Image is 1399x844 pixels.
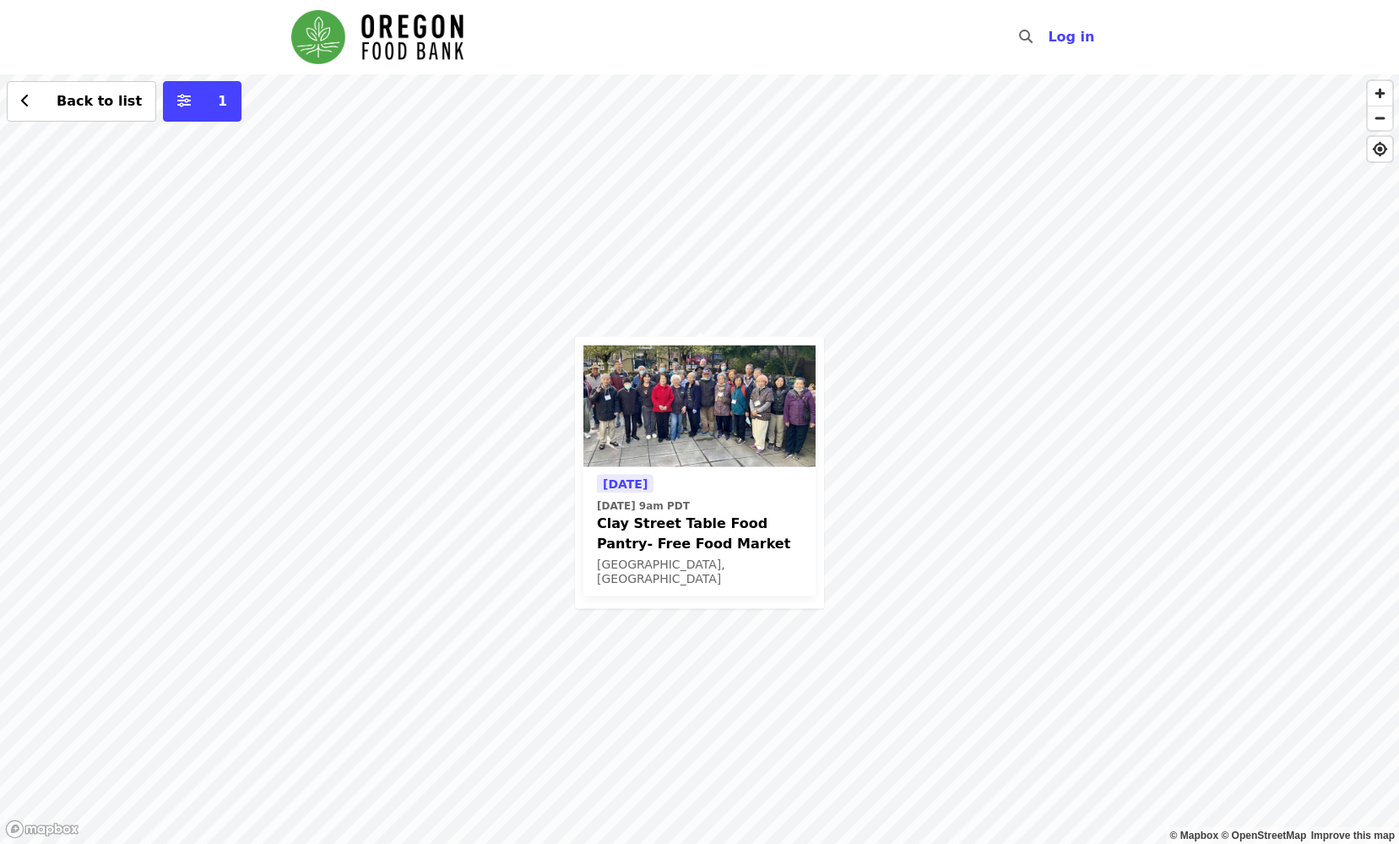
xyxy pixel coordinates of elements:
[21,93,30,109] i: chevron-left icon
[597,513,802,553] span: Clay Street Table Food Pantry- Free Food Market
[583,346,816,596] a: See details for "Clay Street Table Food Pantry- Free Food Market"
[583,346,816,467] img: Clay Street Table Food Pantry- Free Food Market organized by Oregon Food Bank
[1048,29,1094,45] span: Log in
[57,93,142,109] span: Back to list
[603,476,648,490] span: [DATE]
[1368,106,1392,130] button: Zoom Out
[1221,830,1306,841] a: OpenStreetMap
[218,93,227,109] span: 1
[177,93,191,109] i: sliders-h icon
[1170,830,1219,841] a: Mapbox
[1368,81,1392,106] button: Zoom In
[163,81,241,122] button: More filters (1 selected)
[5,819,79,839] a: Mapbox logo
[1368,137,1392,161] button: Find My Location
[1034,20,1108,54] button: Log in
[1019,29,1033,45] i: search icon
[291,10,464,64] img: Oregon Food Bank - Home
[1043,17,1056,57] input: Search
[597,557,802,585] div: [GEOGRAPHIC_DATA], [GEOGRAPHIC_DATA]
[1311,830,1395,841] a: Map feedback
[7,81,156,122] button: Back to list
[597,498,690,513] time: [DATE] 9am PDT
